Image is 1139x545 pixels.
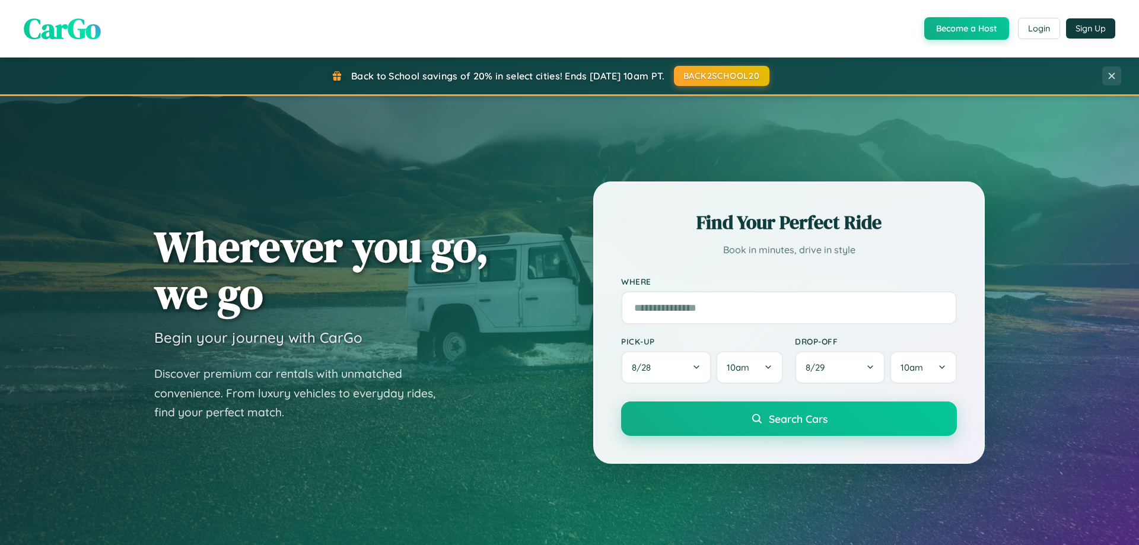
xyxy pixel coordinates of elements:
span: 8 / 28 [632,362,657,373]
label: Where [621,276,957,286]
p: Book in minutes, drive in style [621,241,957,259]
button: 10am [890,351,957,384]
span: 10am [901,362,923,373]
button: Search Cars [621,401,957,436]
span: Search Cars [769,412,828,425]
span: CarGo [24,9,101,48]
h3: Begin your journey with CarGo [154,329,362,346]
span: 10am [727,362,749,373]
button: BACK2SCHOOL20 [674,66,769,86]
p: Discover premium car rentals with unmatched convenience. From luxury vehicles to everyday rides, ... [154,364,451,422]
h2: Find Your Perfect Ride [621,209,957,235]
label: Drop-off [795,336,957,346]
label: Pick-up [621,336,783,346]
h1: Wherever you go, we go [154,223,489,317]
button: 8/28 [621,351,711,384]
span: Back to School savings of 20% in select cities! Ends [DATE] 10am PT. [351,70,664,82]
button: 10am [716,351,783,384]
button: Login [1018,18,1060,39]
button: Become a Host [924,17,1009,40]
button: 8/29 [795,351,885,384]
button: Sign Up [1066,18,1115,39]
span: 8 / 29 [806,362,831,373]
